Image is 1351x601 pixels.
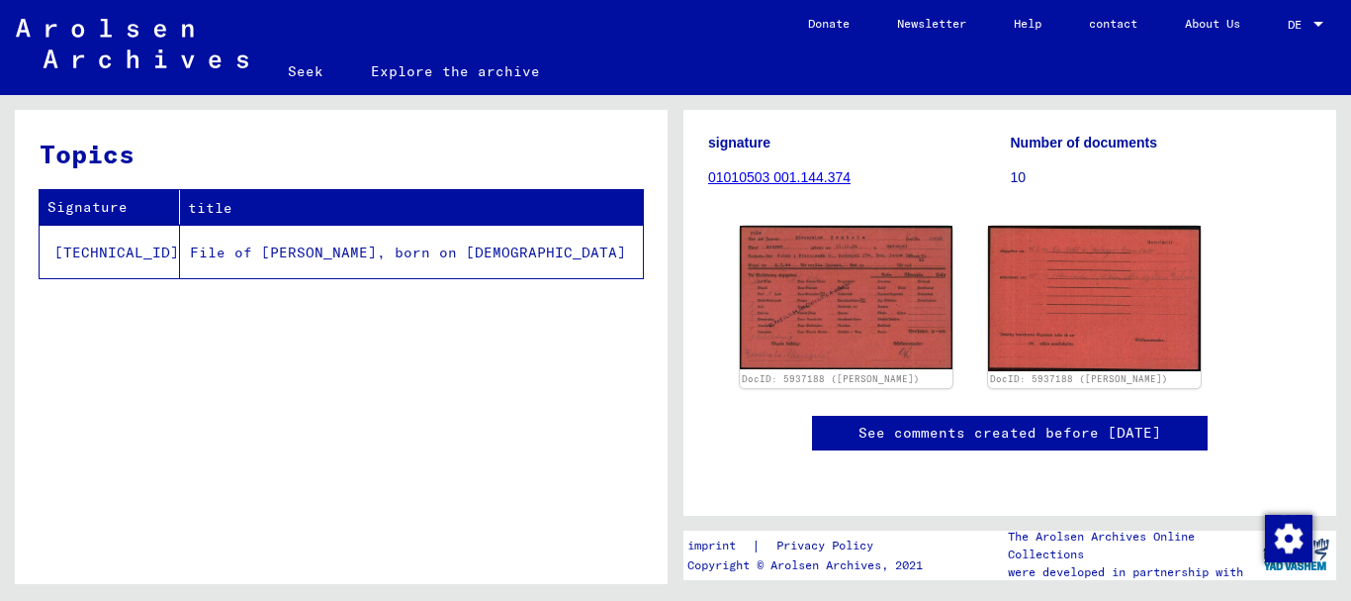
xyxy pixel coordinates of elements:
[687,538,736,552] font: imprint
[752,537,761,554] font: |
[47,198,128,216] font: Signature
[1008,564,1243,579] font: were developed in partnership with
[190,244,626,261] font: File of [PERSON_NAME], born on [DEMOGRAPHIC_DATA]
[990,373,1168,384] a: DocID: 5937188 ([PERSON_NAME])
[808,16,850,31] font: Donate
[40,138,135,170] font: Topics
[1089,16,1137,31] font: contact
[264,48,347,95] a: Seek
[1011,169,1027,185] font: 10
[776,538,873,552] font: Privacy Policy
[858,424,1161,442] font: See comments created before [DATE]
[687,536,752,556] a: imprint
[54,244,179,261] font: [TECHNICAL_ID]
[1265,515,1312,562] img: Change consent
[708,135,770,150] font: signature
[1014,16,1041,31] font: Help
[1185,16,1240,31] font: About Us
[687,557,923,572] font: Copyright © Arolsen Archives, 2021
[740,226,952,368] img: 001.jpg
[897,16,966,31] font: Newsletter
[858,423,1161,444] a: See comments created before [DATE]
[1011,135,1158,150] font: Number of documents
[288,62,323,80] font: Seek
[188,199,232,217] font: title
[371,62,540,80] font: Explore the archive
[761,536,897,556] a: Privacy Policy
[708,169,851,185] a: 01010503 001.144.374
[16,19,248,68] img: Arolsen_neg.svg
[347,48,564,95] a: Explore the archive
[988,226,1201,371] img: 002.jpg
[1259,530,1333,579] img: yv_logo.png
[1288,17,1302,32] font: DE
[742,373,920,384] a: DocID: 5937188 ([PERSON_NAME])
